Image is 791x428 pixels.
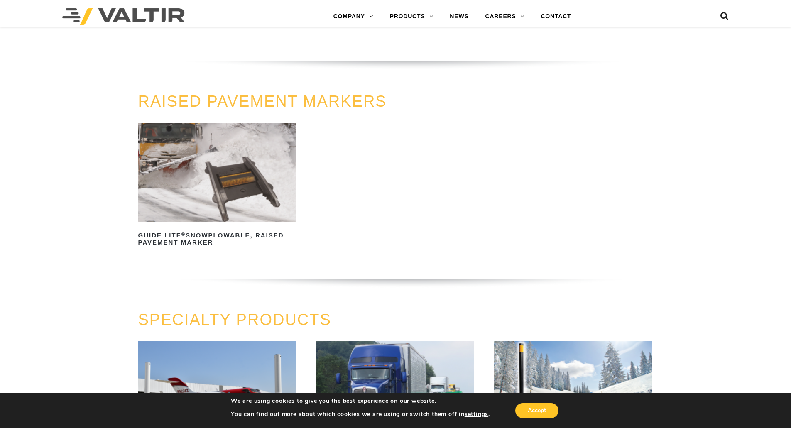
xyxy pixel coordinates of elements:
button: settings [465,411,488,418]
button: Accept [515,403,558,418]
a: CAREERS [477,8,533,25]
img: Valtir [62,8,185,25]
h2: GUIDE LITE Snowplowable, Raised Pavement Marker [138,229,296,249]
a: PRODUCTS [382,8,442,25]
sup: ® [181,232,186,237]
p: We are using cookies to give you the best experience on our website. [231,397,490,405]
a: GUIDE LITE®Snowplowable, Raised Pavement Marker [138,123,296,249]
a: CONTACT [532,8,579,25]
p: You can find out more about which cookies we are using or switch them off in . [231,411,490,418]
a: SPECIALTY PRODUCTS [138,311,331,328]
a: COMPANY [325,8,382,25]
a: RAISED PAVEMENT MARKERS [138,93,387,110]
a: NEWS [441,8,477,25]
